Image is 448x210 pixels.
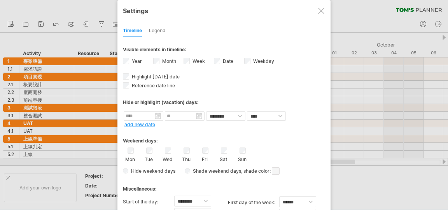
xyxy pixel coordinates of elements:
[200,155,210,162] label: Fri
[272,167,280,175] span: click here to change the shade color
[123,25,142,37] div: Timeline
[123,179,325,194] div: Miscellaneous:
[123,47,325,55] div: Visible elements in timeline:
[144,155,154,162] label: Tue
[237,155,247,162] label: Sun
[219,155,228,162] label: Sat
[163,155,172,162] label: Wed
[123,196,174,208] label: Start of the day:
[221,58,233,64] label: Date
[130,58,142,64] label: Year
[130,74,180,80] span: Highlight [DATE] date
[161,58,176,64] label: Month
[252,58,274,64] label: Weekday
[125,155,135,162] label: Mon
[123,99,325,105] div: Hide or highlight (vacation) days:
[149,25,166,37] div: Legend
[190,168,241,174] span: Shade weekend days
[123,130,325,146] div: Weekend days:
[124,121,155,127] a: add new date
[130,83,175,89] span: Reference date line
[123,3,325,17] div: Settings
[181,155,191,162] label: Thu
[241,167,280,176] span: , shade color:
[228,196,279,209] label: first day of the week:
[191,58,205,64] label: Week
[128,168,175,174] span: Hide weekend days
